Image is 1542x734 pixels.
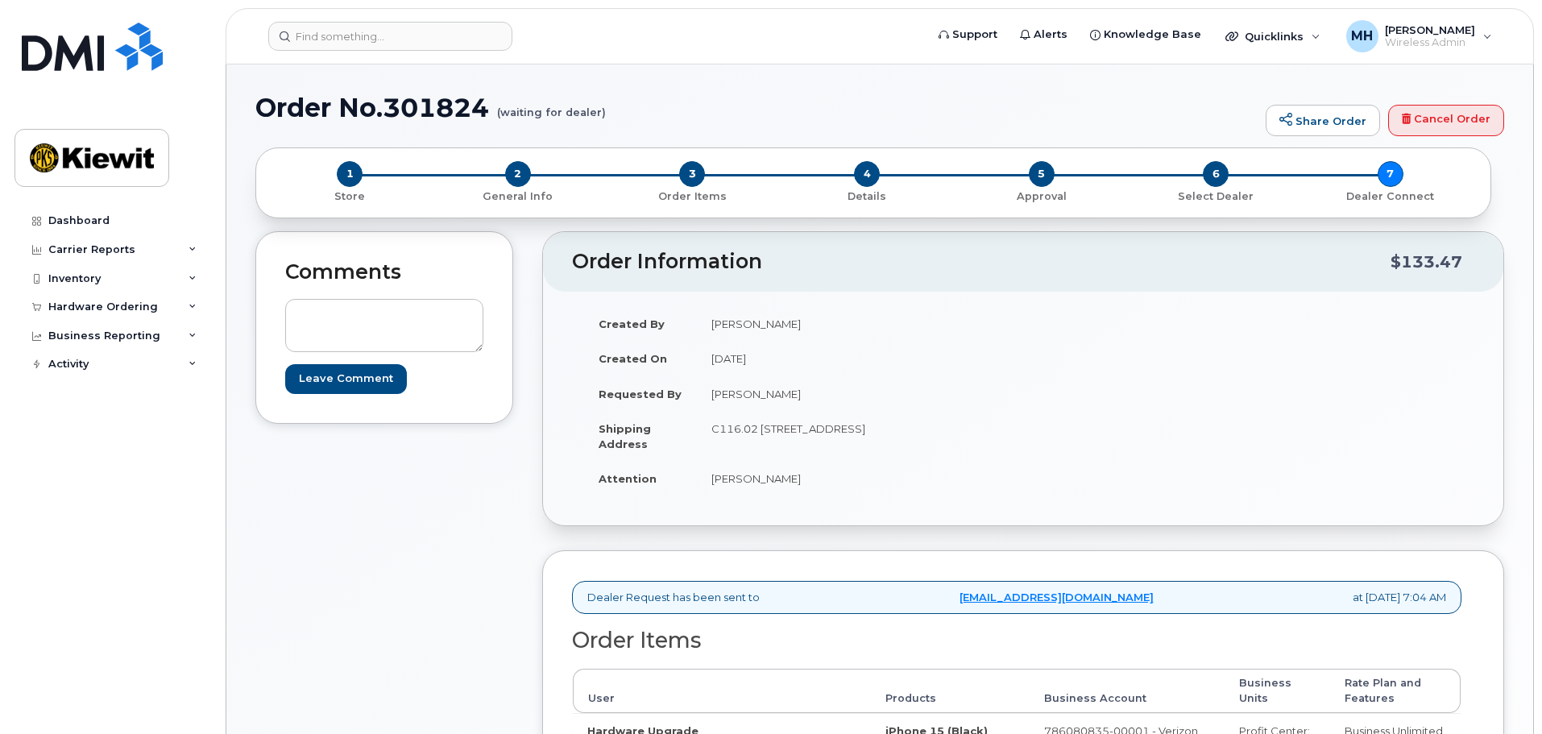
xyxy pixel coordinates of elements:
span: 4 [854,161,880,187]
h2: Order Information [572,251,1391,273]
h2: Order Items [572,628,1461,653]
h2: Comments [285,261,483,284]
p: General Info [437,189,599,204]
td: [PERSON_NAME] [697,306,1011,342]
a: 2 General Info [431,187,606,204]
a: 4 Details [780,187,955,204]
p: Select Dealer [1135,189,1297,204]
input: Leave Comment [285,364,407,394]
small: (waiting for dealer) [497,93,606,118]
a: 3 Order Items [605,187,780,204]
p: Details [786,189,948,204]
td: [DATE] [697,341,1011,376]
th: Products [871,669,1029,713]
a: Cancel Order [1388,105,1504,137]
a: 6 Select Dealer [1129,187,1304,204]
span: 2 [505,161,531,187]
span: 3 [679,161,705,187]
strong: Requested By [599,388,682,400]
div: $133.47 [1391,247,1462,277]
span: 1 [337,161,363,187]
th: Business Units [1225,669,1330,713]
strong: Attention [599,472,657,485]
span: 6 [1203,161,1229,187]
strong: Shipping Address [599,422,651,450]
span: 5 [1029,161,1055,187]
td: C116.02 [STREET_ADDRESS] [697,411,1011,461]
p: Approval [960,189,1122,204]
th: Business Account [1030,669,1225,713]
div: Dealer Request has been sent to at [DATE] 7:04 AM [572,581,1461,614]
strong: Created On [599,352,667,365]
td: [PERSON_NAME] [697,376,1011,412]
td: [PERSON_NAME] [697,461,1011,496]
p: Order Items [611,189,773,204]
th: Rate Plan and Features [1330,669,1461,713]
a: 1 Store [269,187,431,204]
strong: Created By [599,317,665,330]
th: User [573,669,871,713]
p: Store [276,189,425,204]
a: 5 Approval [954,187,1129,204]
h1: Order No.301824 [255,93,1258,122]
a: [EMAIL_ADDRESS][DOMAIN_NAME] [960,590,1154,605]
a: Share Order [1266,105,1380,137]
